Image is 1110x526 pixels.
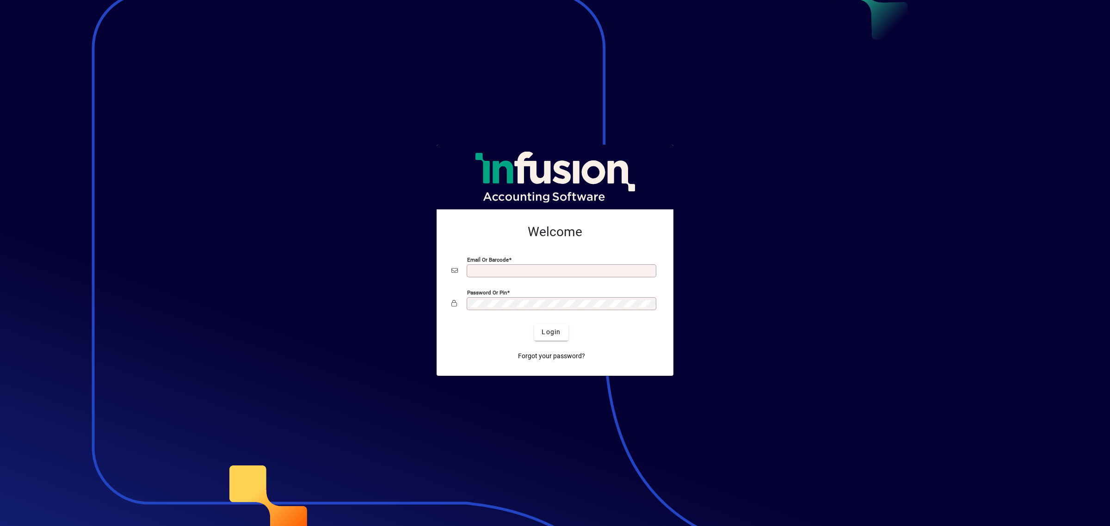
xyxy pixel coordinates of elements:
mat-label: Email or Barcode [467,256,509,263]
span: Forgot your password? [518,351,585,361]
mat-label: Password or Pin [467,289,507,295]
h2: Welcome [451,224,659,240]
span: Login [542,327,561,337]
a: Forgot your password? [514,348,589,365]
button: Login [534,324,568,341]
